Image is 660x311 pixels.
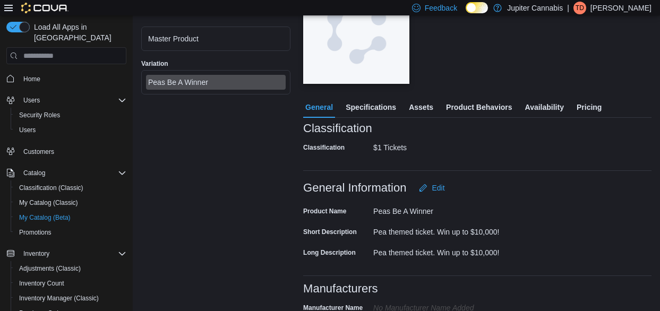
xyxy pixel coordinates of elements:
a: Home [19,73,45,85]
button: Security Roles [11,108,131,123]
h3: Classification [303,122,372,135]
span: My Catalog (Classic) [19,198,78,207]
span: Product Behaviors [446,97,512,118]
span: Home [19,72,126,85]
span: Security Roles [15,109,126,122]
div: Pea themed ticket. Win up to $10,000! [373,244,516,257]
span: Edit [432,183,444,193]
a: Customers [19,145,58,158]
div: Peas Be A Winner [373,203,516,215]
span: Users [23,96,40,105]
a: Security Roles [15,109,64,122]
span: Specifications [346,97,396,118]
span: Inventory [19,247,126,260]
span: Inventory [23,249,49,258]
a: Classification (Classic) [15,182,88,194]
span: Assets [409,97,433,118]
button: Inventory [19,247,54,260]
span: My Catalog (Beta) [15,211,126,224]
span: Load All Apps in [GEOGRAPHIC_DATA] [30,22,126,43]
span: Classification (Classic) [19,184,83,192]
span: TD [576,2,584,14]
button: Classification (Classic) [11,180,131,195]
span: Inventory Count [19,279,64,288]
span: Promotions [19,228,52,237]
span: Users [19,126,36,134]
button: Adjustments (Classic) [11,261,131,276]
a: Adjustments (Classic) [15,262,85,275]
span: Users [19,94,126,107]
span: General [305,97,333,118]
a: Promotions [15,226,56,239]
div: Peas Be A Winner [148,77,284,88]
a: My Catalog (Classic) [15,196,82,209]
div: Master Product [148,33,284,44]
span: My Catalog (Classic) [15,196,126,209]
span: Home [23,75,40,83]
span: Promotions [15,226,126,239]
button: My Catalog (Classic) [11,195,131,210]
label: Variation [141,59,168,68]
span: Customers [19,145,126,158]
label: Long Description [303,248,356,257]
span: Inventory Manager (Classic) [15,292,126,305]
span: Customers [23,148,54,156]
h3: Manufacturers [303,282,378,295]
span: Catalog [19,167,126,179]
input: Dark Mode [466,2,488,13]
span: Adjustments (Classic) [19,264,81,273]
span: Catalog [23,169,45,177]
label: Product Name [303,207,346,215]
button: Inventory Manager (Classic) [11,291,131,306]
button: Customers [2,144,131,159]
button: Promotions [11,225,131,240]
div: Tom Doran [573,2,586,14]
a: My Catalog (Beta) [15,211,75,224]
span: Security Roles [19,111,60,119]
span: My Catalog (Beta) [19,213,71,222]
button: My Catalog (Beta) [11,210,131,225]
img: Cova [21,3,68,13]
span: Inventory Count [15,277,126,290]
button: Edit [415,177,449,198]
span: Classification (Classic) [15,182,126,194]
span: Adjustments (Classic) [15,262,126,275]
div: $1 Tickets [373,139,516,152]
button: Users [19,94,44,107]
h3: General Information [303,182,406,194]
span: Pricing [577,97,602,118]
button: Catalog [19,167,49,179]
a: Inventory Count [15,277,68,290]
a: Inventory Manager (Classic) [15,292,103,305]
span: Availability [525,97,564,118]
label: Classification [303,143,345,152]
div: Pea themed ticket. Win up to $10,000! [373,223,516,236]
p: | [567,2,569,14]
button: Inventory Count [11,276,131,291]
p: Jupiter Cannabis [507,2,563,14]
p: [PERSON_NAME] [590,2,652,14]
button: Users [2,93,131,108]
button: Home [2,71,131,86]
span: Inventory Manager (Classic) [19,294,99,303]
button: Users [11,123,131,137]
span: Feedback [425,3,457,13]
a: Users [15,124,40,136]
button: Inventory [2,246,131,261]
span: Users [15,124,126,136]
button: Catalog [2,166,131,180]
label: Short Description [303,228,357,236]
